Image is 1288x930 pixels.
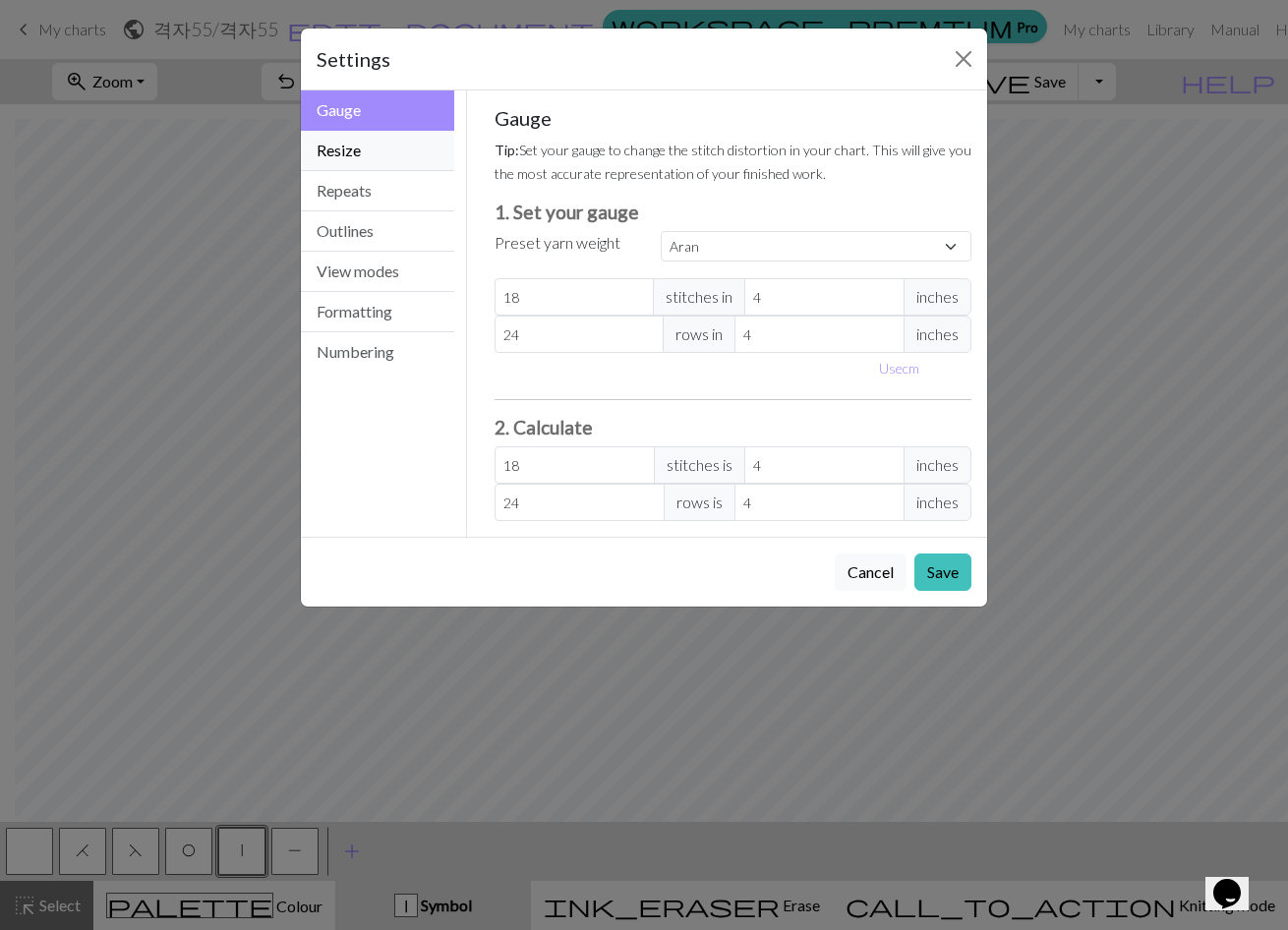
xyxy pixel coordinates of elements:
[948,43,979,75] button: Close
[301,252,454,292] button: View modes
[654,446,745,484] span: stitches is
[317,44,390,74] h5: Settings
[653,278,745,316] span: stitches in
[495,142,971,182] small: Set your gauge to change the stitch distortion in your chart. This will give you the most accurat...
[1205,851,1268,910] iframe: chat widget
[835,553,907,591] button: Cancel
[914,553,971,591] button: Save
[301,171,454,211] button: Repeats
[904,316,971,353] span: inches
[301,292,454,332] button: Formatting
[301,211,454,252] button: Outlines
[904,484,971,521] span: inches
[301,90,454,131] button: Gauge
[495,201,972,223] h3: 1. Set your gauge
[664,484,735,521] span: rows is
[495,416,972,438] h3: 2. Calculate
[904,446,971,484] span: inches
[904,278,971,316] span: inches
[495,106,972,130] h5: Gauge
[663,316,735,353] span: rows in
[870,353,928,383] button: Usecm
[301,332,454,372] button: Numbering
[495,231,620,255] label: Preset yarn weight
[301,131,454,171] button: Resize
[495,142,519,158] strong: Tip:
